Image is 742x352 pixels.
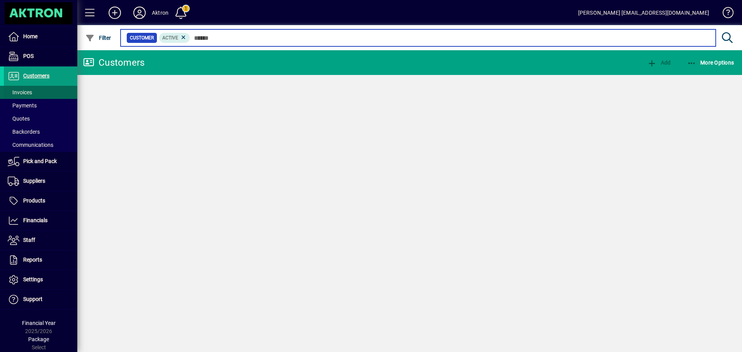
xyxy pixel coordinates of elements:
[28,336,49,342] span: Package
[4,138,77,151] a: Communications
[23,33,37,39] span: Home
[4,47,77,66] a: POS
[4,172,77,191] a: Suppliers
[23,237,35,243] span: Staff
[4,152,77,171] a: Pick and Pack
[4,99,77,112] a: Payments
[23,296,43,302] span: Support
[23,257,42,263] span: Reports
[4,86,77,99] a: Invoices
[23,276,43,282] span: Settings
[4,270,77,289] a: Settings
[85,35,111,41] span: Filter
[23,53,34,59] span: POS
[8,116,30,122] span: Quotes
[23,178,45,184] span: Suppliers
[23,197,45,204] span: Products
[685,56,736,70] button: More Options
[83,31,113,45] button: Filter
[8,102,37,109] span: Payments
[152,7,168,19] div: Aktron
[578,7,709,19] div: [PERSON_NAME] [EMAIL_ADDRESS][DOMAIN_NAME]
[4,191,77,211] a: Products
[8,129,40,135] span: Backorders
[687,60,734,66] span: More Options
[8,142,53,148] span: Communications
[4,290,77,309] a: Support
[162,35,178,41] span: Active
[23,217,48,223] span: Financials
[4,125,77,138] a: Backorders
[4,231,77,250] a: Staff
[647,60,671,66] span: Add
[102,6,127,20] button: Add
[8,89,32,95] span: Invoices
[22,320,56,326] span: Financial Year
[159,33,190,43] mat-chip: Activation Status: Active
[4,250,77,270] a: Reports
[717,2,732,27] a: Knowledge Base
[4,211,77,230] a: Financials
[23,73,49,79] span: Customers
[4,27,77,46] a: Home
[83,56,145,69] div: Customers
[645,56,672,70] button: Add
[130,34,154,42] span: Customer
[23,158,57,164] span: Pick and Pack
[4,112,77,125] a: Quotes
[127,6,152,20] button: Profile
